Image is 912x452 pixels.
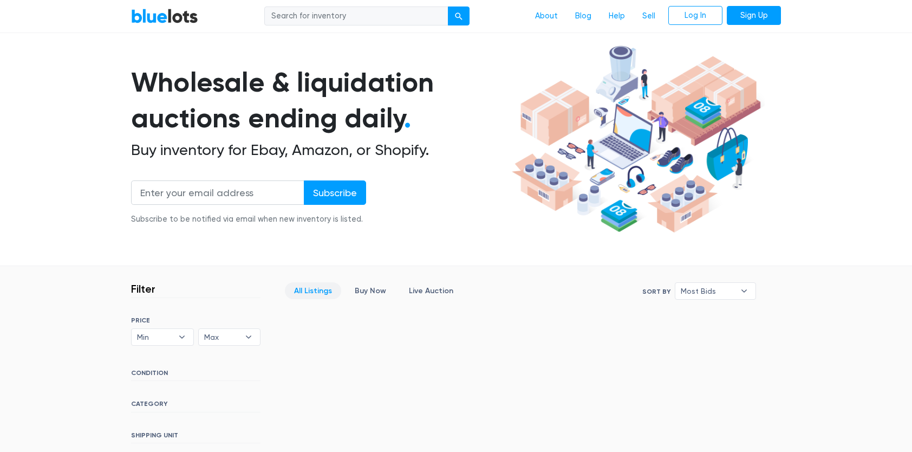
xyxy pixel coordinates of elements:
input: Subscribe [304,180,366,205]
input: Search for inventory [264,7,448,26]
a: Live Auction [400,282,462,299]
label: Sort By [642,287,670,296]
a: BlueLots [131,8,198,24]
a: Log In [668,6,722,25]
a: All Listings [285,282,341,299]
h1: Wholesale & liquidation auctions ending daily [131,64,508,137]
b: ▾ [237,329,260,345]
a: Blog [566,6,600,27]
h3: Filter [131,282,155,295]
span: Most Bids [681,283,735,299]
a: Help [600,6,634,27]
img: hero-ee84e7d0318cb26816c560f6b4441b76977f77a177738b4e94f68c95b2b83dbb.png [508,41,765,238]
h6: CATEGORY [131,400,260,412]
b: ▾ [171,329,193,345]
div: Subscribe to be notified via email when new inventory is listed. [131,214,366,225]
h6: PRICE [131,317,260,324]
a: Buy Now [346,282,395,299]
a: Sign Up [727,6,781,25]
input: Enter your email address [131,180,304,205]
a: About [526,6,566,27]
span: Min [137,329,173,345]
h6: CONDITION [131,369,260,381]
span: . [404,102,411,134]
span: Max [204,329,240,345]
h2: Buy inventory for Ebay, Amazon, or Shopify. [131,141,508,159]
b: ▾ [733,283,755,299]
h6: SHIPPING UNIT [131,431,260,443]
a: Sell [634,6,664,27]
